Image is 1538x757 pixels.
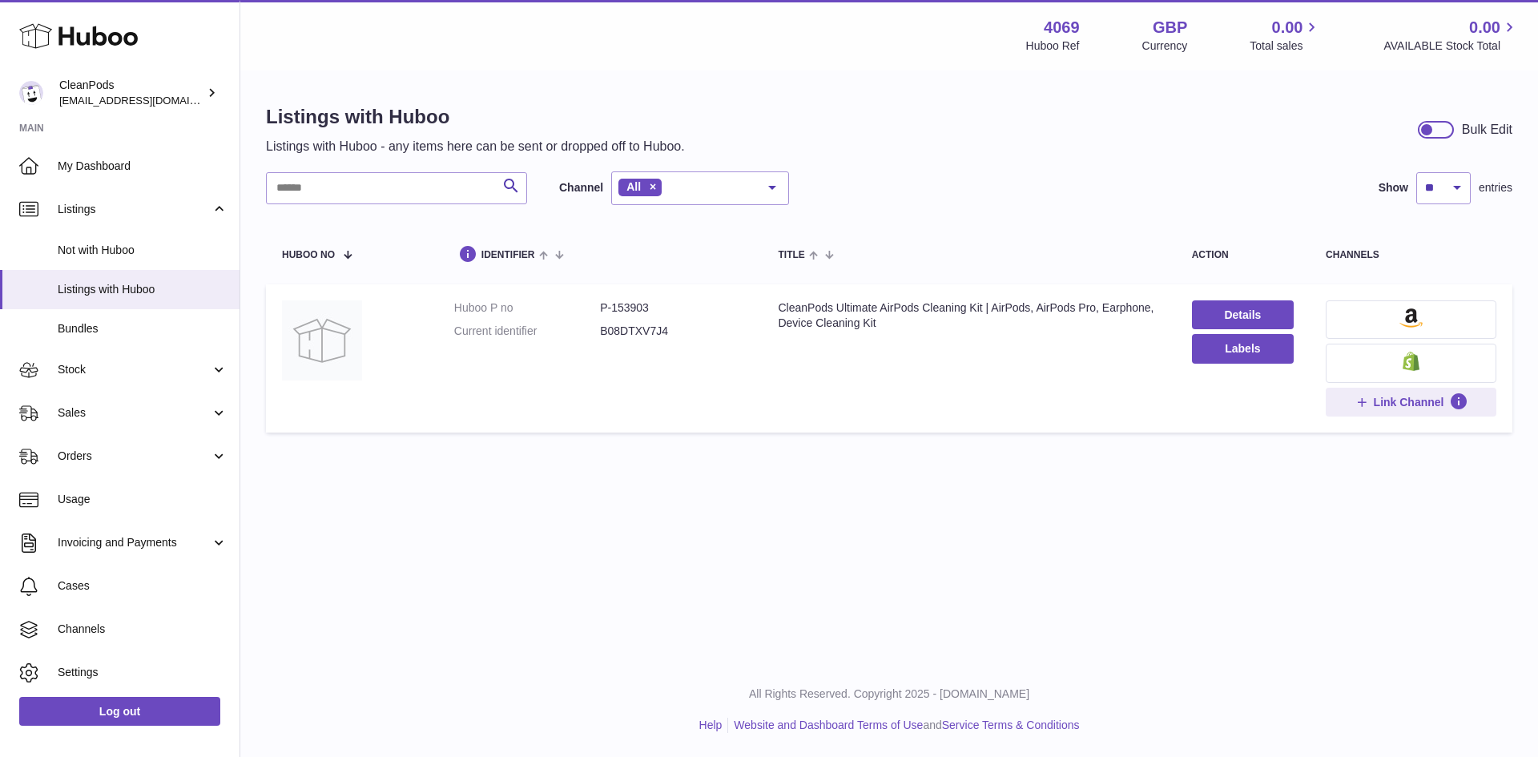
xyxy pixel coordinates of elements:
[1379,180,1408,195] label: Show
[58,535,211,550] span: Invoicing and Payments
[728,718,1079,733] li: and
[282,300,362,381] img: CleanPods Ultimate AirPods Cleaning Kit | AirPods, AirPods Pro, Earphone, Device Cleaning Kit
[58,243,227,258] span: Not with Huboo
[600,300,746,316] dd: P-153903
[58,622,227,637] span: Channels
[626,180,641,193] span: All
[1383,38,1519,54] span: AVAILABLE Stock Total
[19,81,43,105] img: internalAdmin-4069@internal.huboo.com
[266,138,685,155] p: Listings with Huboo - any items here can be sent or dropped off to Huboo.
[58,578,227,594] span: Cases
[778,300,1159,331] div: CleanPods Ultimate AirPods Cleaning Kit | AirPods, AirPods Pro, Earphone, Device Cleaning Kit
[1399,308,1423,328] img: amazon-small.png
[481,250,535,260] span: identifier
[19,697,220,726] a: Log out
[1462,121,1512,139] div: Bulk Edit
[1142,38,1188,54] div: Currency
[600,324,746,339] dd: B08DTXV7J4
[454,324,600,339] dt: Current identifier
[59,78,203,108] div: CleanPods
[1044,17,1080,38] strong: 4069
[559,180,603,195] label: Channel
[58,449,211,464] span: Orders
[1192,334,1294,363] button: Labels
[1326,388,1496,417] button: Link Channel
[1026,38,1080,54] div: Huboo Ref
[1326,250,1496,260] div: channels
[1374,395,1444,409] span: Link Channel
[1153,17,1187,38] strong: GBP
[1469,17,1500,38] span: 0.00
[59,94,236,107] span: [EMAIL_ADDRESS][DOMAIN_NAME]
[1192,250,1294,260] div: action
[1479,180,1512,195] span: entries
[282,250,335,260] span: Huboo no
[1250,17,1321,54] a: 0.00 Total sales
[1192,300,1294,329] a: Details
[58,282,227,297] span: Listings with Huboo
[58,159,227,174] span: My Dashboard
[58,362,211,377] span: Stock
[58,665,227,680] span: Settings
[253,687,1525,702] p: All Rights Reserved. Copyright 2025 - [DOMAIN_NAME]
[734,719,923,731] a: Website and Dashboard Terms of Use
[1403,352,1419,371] img: shopify-small.png
[58,321,227,336] span: Bundles
[266,104,685,130] h1: Listings with Huboo
[1383,17,1519,54] a: 0.00 AVAILABLE Stock Total
[778,250,804,260] span: title
[699,719,723,731] a: Help
[1250,38,1321,54] span: Total sales
[58,405,211,421] span: Sales
[1272,17,1303,38] span: 0.00
[454,300,600,316] dt: Huboo P no
[58,202,211,217] span: Listings
[942,719,1080,731] a: Service Terms & Conditions
[58,492,227,507] span: Usage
